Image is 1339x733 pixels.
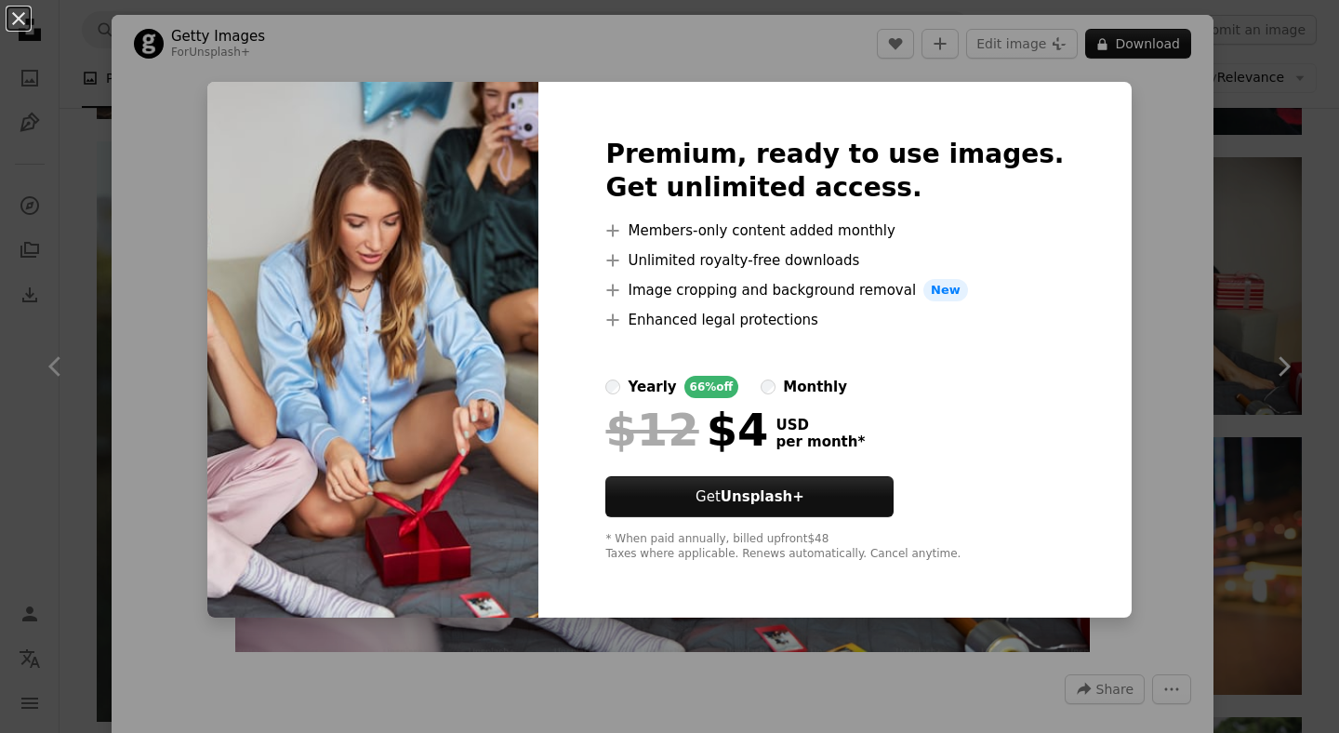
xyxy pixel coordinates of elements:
li: Image cropping and background removal [605,279,1064,301]
span: USD [776,417,865,433]
div: * When paid annually, billed upfront $48 Taxes where applicable. Renews automatically. Cancel any... [605,532,1064,562]
div: monthly [783,376,847,398]
li: Enhanced legal protections [605,309,1064,331]
input: monthly [761,380,776,394]
div: $4 [605,406,768,454]
div: 66% off [684,376,739,398]
span: $12 [605,406,698,454]
li: Unlimited royalty-free downloads [605,249,1064,272]
div: yearly [628,376,676,398]
input: yearly66%off [605,380,620,394]
span: per month * [776,433,865,450]
strong: Unsplash+ [721,488,804,505]
span: New [923,279,968,301]
li: Members-only content added monthly [605,220,1064,242]
button: GetUnsplash+ [605,476,894,517]
h2: Premium, ready to use images. Get unlimited access. [605,138,1064,205]
img: premium_photo-1661608098738-8d905c720cda [207,82,538,618]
